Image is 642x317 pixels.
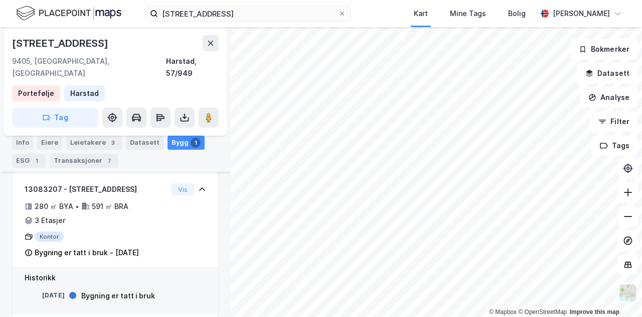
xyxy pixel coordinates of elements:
[25,272,206,284] div: Historikk
[108,138,118,148] div: 3
[592,269,642,317] div: Kontrollprogram for chat
[450,8,486,20] div: Mine Tags
[75,202,79,210] div: •
[590,112,638,132] button: Filter
[591,136,638,156] button: Tags
[66,136,122,150] div: Leietakere
[104,156,114,166] div: 7
[126,136,164,150] div: Datasett
[16,5,121,22] img: logo.f888ab2527a4732fd821a326f86c7f29.svg
[168,136,205,150] div: Bygg
[25,291,65,300] div: [DATE]
[577,63,638,83] button: Datasett
[12,136,33,150] div: Info
[508,8,526,20] div: Bolig
[81,290,155,302] div: Bygning er tatt i bruk
[12,154,46,168] div: ESG
[489,308,517,315] a: Mapbox
[172,183,194,195] button: Vis
[35,200,73,213] div: 280 ㎡ BYA
[570,308,619,315] a: Improve this map
[191,138,201,148] div: 1
[592,269,642,317] iframe: Chat Widget
[553,8,610,20] div: [PERSON_NAME]
[70,87,99,99] div: Harstad
[518,308,567,315] a: OpenStreetMap
[92,200,128,213] div: 591 ㎡ BRA
[25,183,168,195] div: 13083207 - [STREET_ADDRESS]
[158,6,338,21] input: Søk på adresse, matrikkel, gårdeiere, leietakere eller personer
[580,87,638,108] button: Analyse
[414,8,428,20] div: Kart
[32,156,42,166] div: 1
[37,136,62,150] div: Eiere
[35,247,139,259] div: Bygning er tatt i bruk - [DATE]
[570,39,638,59] button: Bokmerker
[166,55,219,79] div: Harstad, 57/949
[35,215,65,227] div: 3 Etasjer
[50,154,118,168] div: Transaksjoner
[12,108,98,128] button: Tag
[12,55,166,79] div: 9405, [GEOGRAPHIC_DATA], [GEOGRAPHIC_DATA]
[18,87,54,99] div: Portefølje
[12,35,110,51] div: [STREET_ADDRESS]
